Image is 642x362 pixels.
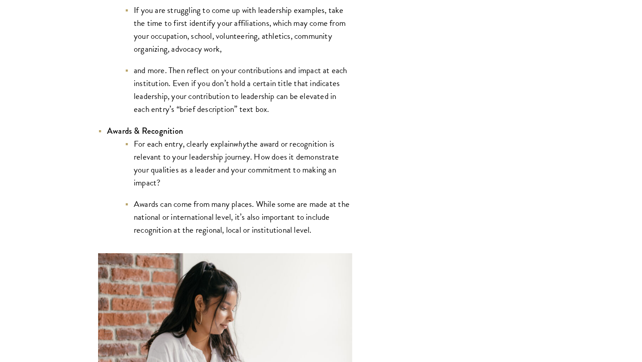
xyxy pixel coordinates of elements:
[234,137,247,150] em: why
[125,137,352,189] li: For each entry, clearly explain the award or recognition is relevant to your leadership journey. ...
[107,125,183,137] strong: Awards & Recognition
[125,197,352,236] li: Awards can come from many places. While some are made at the national or international level, it’...
[125,4,352,55] li: If you are struggling to come up with leadership examples, take the time to first identify your a...
[125,64,352,115] li: and more. Then reflect on your contributions and impact at each institution. Even if you don’t ho...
